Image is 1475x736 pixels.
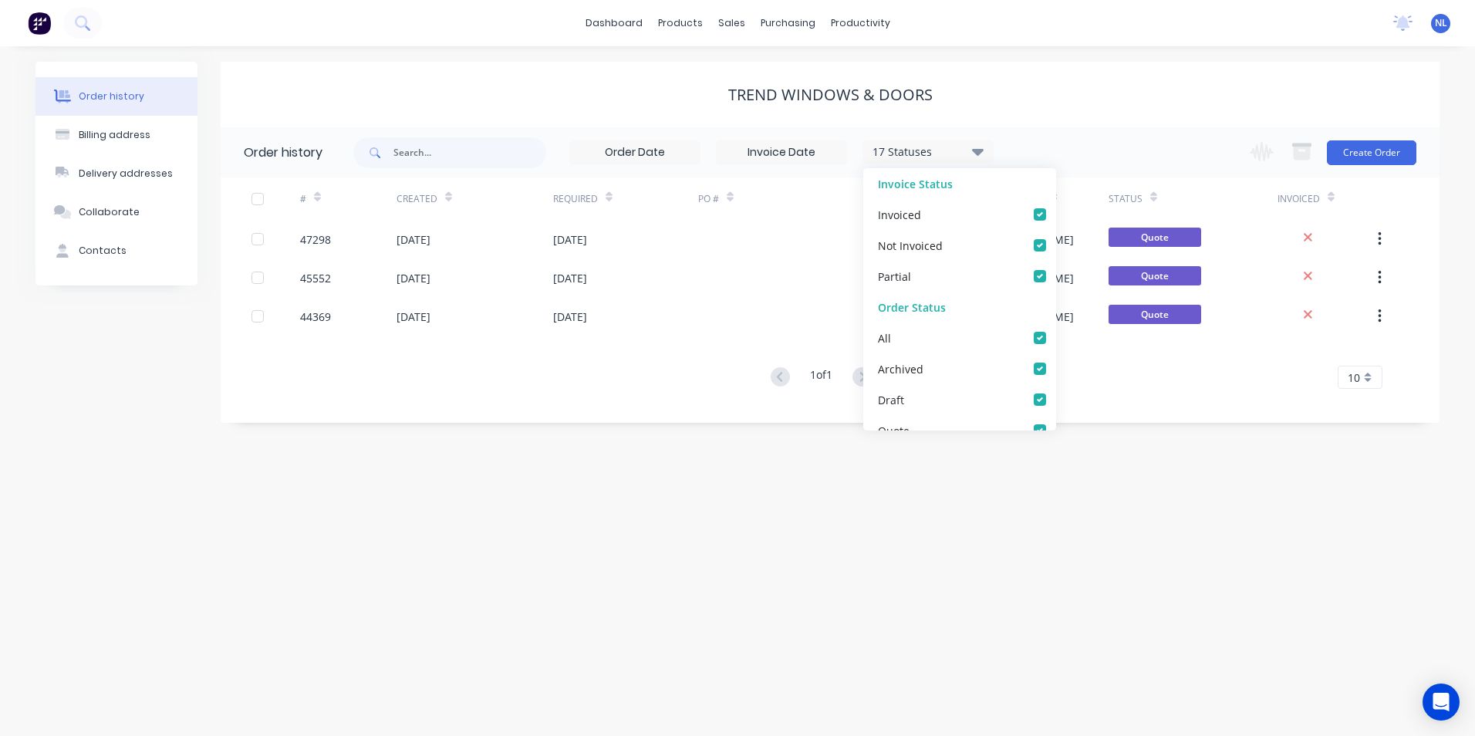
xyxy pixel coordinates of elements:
[79,244,127,258] div: Contacts
[397,309,430,325] div: [DATE]
[397,177,553,220] div: Created
[863,168,1056,199] div: Invoice Status
[553,309,587,325] div: [DATE]
[878,268,911,284] div: Partial
[35,231,197,270] button: Contacts
[397,231,430,248] div: [DATE]
[79,205,140,219] div: Collaborate
[553,270,587,286] div: [DATE]
[1348,370,1360,386] span: 10
[553,177,698,220] div: Required
[397,192,437,206] div: Created
[553,231,587,248] div: [DATE]
[1109,228,1201,247] span: Quote
[878,237,943,253] div: Not Invoiced
[878,422,910,438] div: Quote
[878,206,921,222] div: Invoiced
[35,154,197,193] button: Delivery addresses
[300,270,331,286] div: 45552
[397,270,430,286] div: [DATE]
[393,137,546,168] input: Search...
[710,12,753,35] div: sales
[823,12,898,35] div: productivity
[878,360,923,376] div: Archived
[300,309,331,325] div: 44369
[300,231,331,248] div: 47298
[1109,192,1143,206] div: Status
[717,141,846,164] input: Invoice Date
[1278,177,1374,220] div: Invoiced
[553,192,598,206] div: Required
[28,12,51,35] img: Factory
[300,177,397,220] div: #
[753,12,823,35] div: purchasing
[79,167,173,181] div: Delivery addresses
[1423,684,1460,721] div: Open Intercom Messenger
[698,192,719,206] div: PO #
[35,193,197,231] button: Collaborate
[863,143,993,160] div: 17 Statuses
[300,192,306,206] div: #
[1435,16,1447,30] span: NL
[878,391,904,407] div: Draft
[863,292,1056,322] div: Order Status
[578,12,650,35] a: dashboard
[810,366,832,389] div: 1 of 1
[698,177,867,220] div: PO #
[650,12,710,35] div: products
[1278,192,1320,206] div: Invoiced
[728,86,933,104] div: TREND WINDOWS & DOORS
[79,89,144,103] div: Order history
[1327,140,1416,165] button: Create Order
[1109,266,1201,285] span: Quote
[1109,177,1278,220] div: Status
[79,128,150,142] div: Billing address
[35,116,197,154] button: Billing address
[878,329,891,346] div: All
[570,141,700,164] input: Order Date
[35,77,197,116] button: Order history
[244,143,322,162] div: Order history
[1109,305,1201,324] span: Quote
